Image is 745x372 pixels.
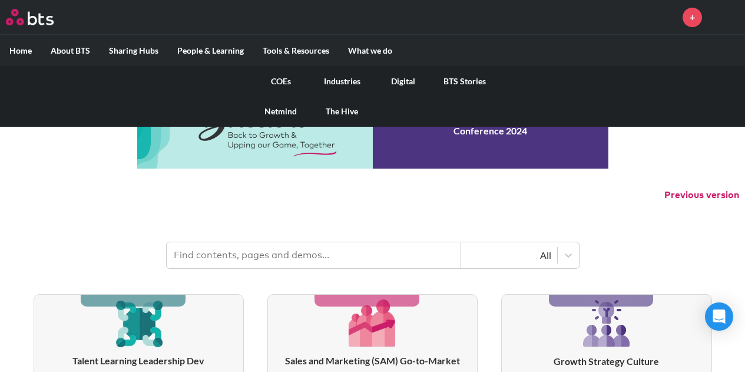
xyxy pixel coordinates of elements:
[6,9,75,25] a: Go home
[6,9,54,25] img: BTS Logo
[34,354,243,367] h3: Talent Learning Leadership Dev
[339,35,402,66] label: What we do
[711,3,739,31] img: Giovanna Liberali
[167,242,461,268] input: Find contents, pages and demos...
[168,35,253,66] label: People & Learning
[100,35,168,66] label: Sharing Hubs
[253,35,339,66] label: Tools & Resources
[467,249,551,262] div: All
[711,3,739,31] a: Profile
[111,295,167,351] img: [object Object]
[578,295,635,351] img: [object Object]
[268,354,477,367] h3: Sales and Marketing (SAM) Go-to-Market
[705,302,733,331] div: Open Intercom Messenger
[664,189,739,202] button: Previous version
[683,8,702,27] a: +
[502,355,711,368] h3: Growth Strategy Culture
[345,295,400,351] img: [object Object]
[41,35,100,66] label: About BTS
